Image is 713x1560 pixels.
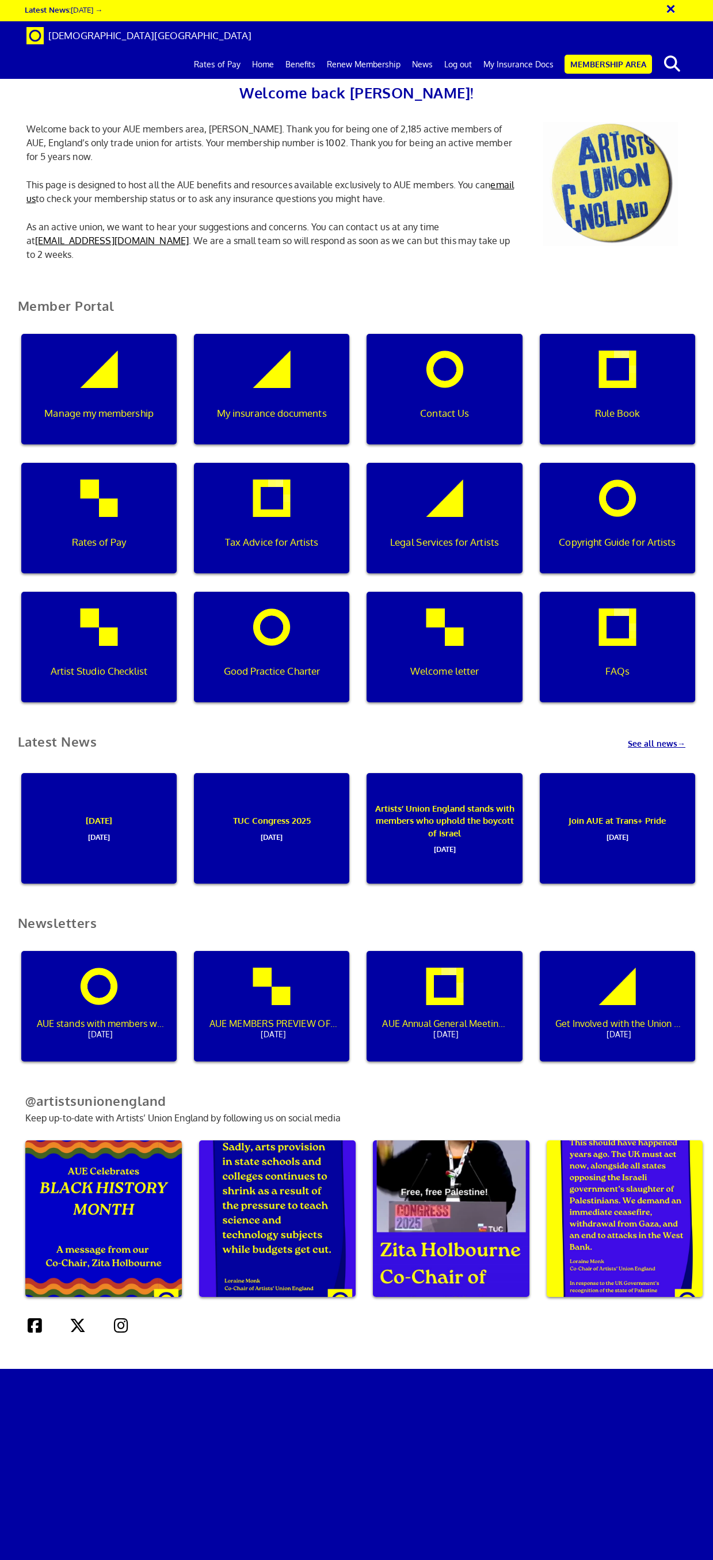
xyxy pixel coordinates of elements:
[358,334,531,463] a: Contact Us
[29,406,169,421] p: Manage my membership
[202,773,342,884] p: TUC Congress 2025
[531,951,704,1080] a: Get Involved with the Union - Major Dates for Your Diary[DATE]
[531,592,704,721] a: FAQs
[13,773,185,902] a: [DATE][DATE]
[18,21,260,50] a: Brand [DEMOGRAPHIC_DATA][GEOGRAPHIC_DATA]
[280,50,321,79] a: Benefits
[185,463,358,592] a: Tax Advice for Artists
[202,406,342,421] p: My insurance documents
[382,1028,510,1041] span: [DATE]
[375,839,514,854] span: [DATE]
[406,50,439,79] a: News
[9,916,704,944] h2: Newsletters
[246,50,280,79] a: Home
[29,664,169,679] p: Artist Studio Checklist
[531,463,704,592] a: Copyright Guide for Artists
[18,122,526,163] p: Welcome back to your AUE members area, [PERSON_NAME]. Thank you for being one of 2,185 active mem...
[628,723,704,749] a: See all news→
[13,592,185,721] a: Artist Studio Checklist
[29,535,169,550] p: Rates of Pay
[321,50,406,79] a: Renew Membership
[185,334,358,463] a: My insurance documents
[29,773,169,884] p: [DATE]
[531,334,704,463] a: Rule Book
[37,1028,165,1041] span: [DATE]
[358,773,531,902] a: Artists’ Union England stands with members who uphold the boycott of Israel[DATE]
[37,1012,165,1041] p: AUE stands with members who uphold the boycott of Israel
[185,592,358,721] a: Good Practice Charter
[9,1094,704,1108] h2: @artistsunionengland
[547,664,687,679] p: FAQs
[555,1012,683,1041] p: Get Involved with the Union - Major Dates for Your Diary
[358,951,531,1080] a: AUE Annual General Meeting - get involved![DATE]
[555,1028,683,1041] span: [DATE]
[9,735,106,749] h2: Latest News
[13,951,185,1080] a: AUE stands with members who uphold the boycott of Israel[DATE]
[531,773,704,902] a: Join AUE at Trans+ Pride[DATE]
[382,1012,510,1041] p: AUE Annual General Meeting - get involved!
[547,406,687,421] p: Rule Book
[202,535,342,550] p: Tax Advice for Artists
[375,773,514,884] p: Artists’ Union England stands with members who uphold the boycott of Israel
[202,664,342,679] p: Good Practice Charter
[18,81,695,105] h2: Welcome back [PERSON_NAME]!
[202,827,342,842] span: [DATE]
[547,773,687,884] p: Join AUE at Trans+ Pride
[375,664,514,679] p: Welcome letter
[209,1028,337,1041] span: [DATE]
[547,535,687,550] p: Copyright Guide for Artists
[13,334,185,463] a: Manage my membership
[185,773,358,902] a: TUC Congress 2025[DATE]
[18,178,526,206] p: This page is designed to host all the AUE benefits and resources available exclusively to AUE mem...
[25,5,102,14] a: Latest News:[DATE] →
[25,5,71,14] strong: Latest News:
[29,827,169,842] span: [DATE]
[18,220,526,261] p: As an active union, we want to hear your suggestions and concerns. You can contact us at any time...
[35,235,189,246] a: [EMAIL_ADDRESS][DOMAIN_NAME]
[547,827,687,842] span: [DATE]
[654,52,689,76] button: search
[439,50,478,79] a: Log out
[478,50,559,79] a: My Insurance Docs
[185,951,358,1080] a: AUE MEMBERS PREVIEW OF THE NEW INDUSTRIA REPORT ON ARTISTS' LIVELIHOODS[DATE]
[9,299,704,327] h2: Member Portal
[13,463,185,592] a: Rates of Pay
[48,29,251,41] span: [DEMOGRAPHIC_DATA][GEOGRAPHIC_DATA]
[565,55,652,74] a: Membership Area
[375,535,514,550] p: Legal Services for Artists
[209,1012,337,1041] p: AUE MEMBERS PREVIEW OF THE NEW INDUSTRIA REPORT ON ARTISTS' LIVELIHOODS
[188,50,246,79] a: Rates of Pay
[26,179,514,204] a: email us
[358,463,531,592] a: Legal Services for Artists
[375,406,514,421] p: Contact Us
[358,592,531,721] a: Welcome letter
[9,1075,704,1125] p: Keep up-to-date with Artists’ Union England by following us on social media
